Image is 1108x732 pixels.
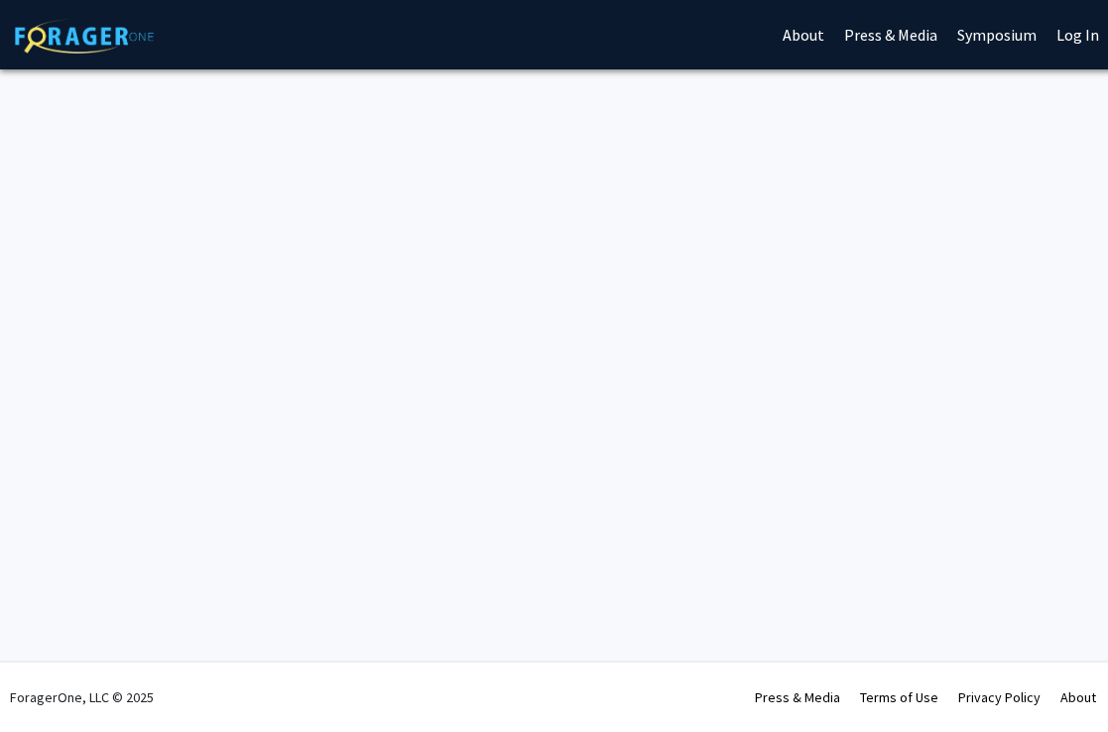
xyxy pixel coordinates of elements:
a: About [1060,688,1096,706]
a: Press & Media [755,688,840,706]
a: Terms of Use [860,688,938,706]
div: ForagerOne, LLC © 2025 [10,663,154,732]
img: ForagerOne Logo [15,19,154,54]
a: Privacy Policy [958,688,1041,706]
